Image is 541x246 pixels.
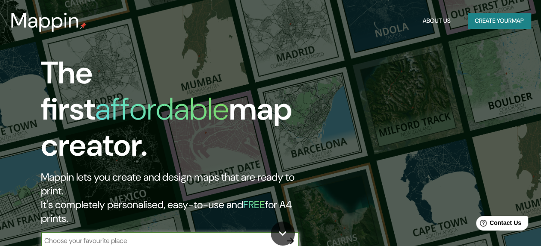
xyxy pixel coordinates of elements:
input: Choose your favourite place [41,236,282,246]
img: mappin-pin [80,22,87,29]
button: About Us [419,13,454,29]
h5: FREE [243,198,265,211]
h3: Mappin [10,9,80,33]
h1: The first map creator. [41,55,312,170]
h2: Mappin lets you create and design maps that are ready to print. It's completely personalised, eas... [41,170,312,225]
h1: affordable [95,89,229,129]
iframe: Help widget launcher [464,212,532,237]
button: Create yourmap [468,13,531,29]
